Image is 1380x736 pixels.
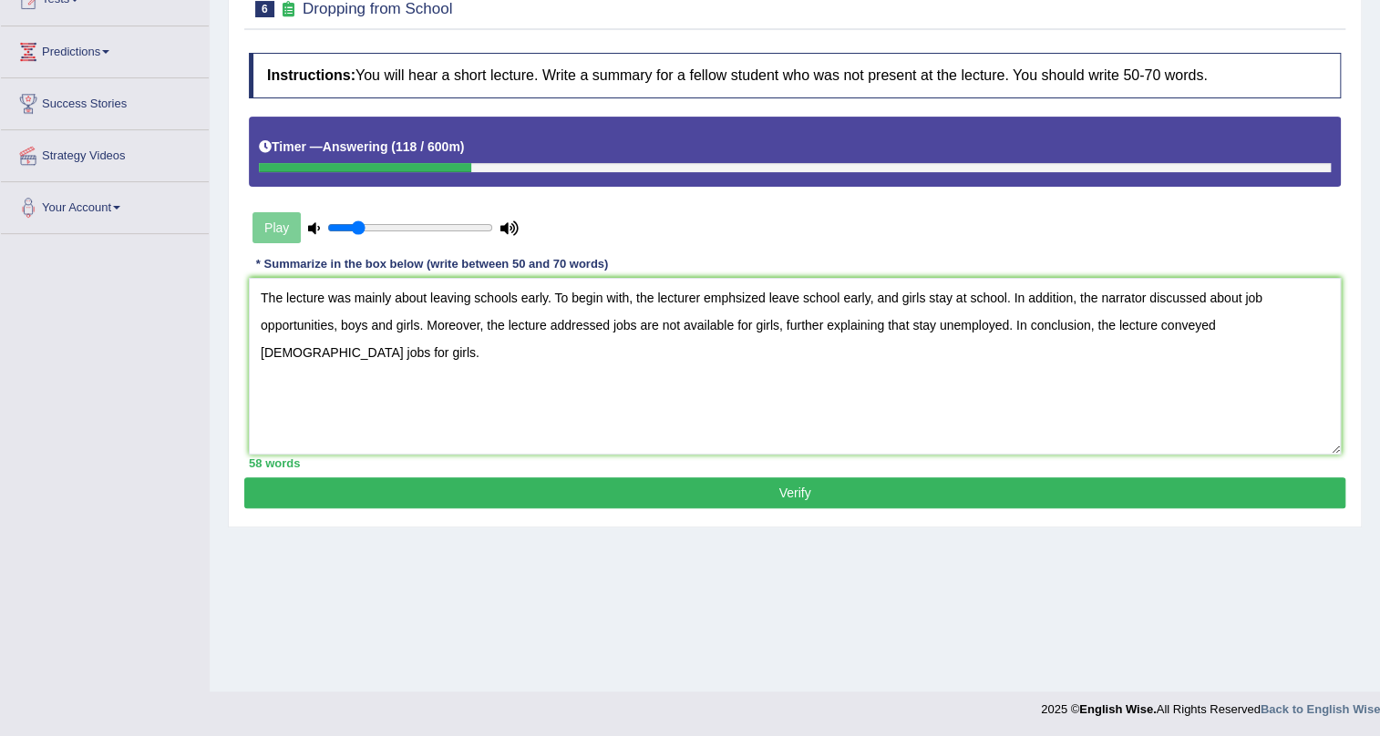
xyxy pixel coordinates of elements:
[249,53,1341,98] h4: You will hear a short lecture. Write a summary for a fellow student who was not present at the le...
[1079,702,1156,716] strong: English Wise.
[255,1,274,17] span: 6
[391,139,396,154] b: (
[460,139,465,154] b: )
[267,67,355,83] b: Instructions:
[1,130,209,176] a: Strategy Videos
[323,139,388,154] b: Answering
[244,477,1345,508] button: Verify
[1041,691,1380,718] div: 2025 © All Rights Reserved
[1,78,209,124] a: Success Stories
[1,26,209,72] a: Predictions
[259,140,464,154] h5: Timer —
[1,182,209,228] a: Your Account
[396,139,460,154] b: 118 / 600m
[279,1,298,18] small: Exam occurring question
[249,255,615,272] div: * Summarize in the box below (write between 50 and 70 words)
[1261,702,1380,716] a: Back to English Wise
[249,455,1341,472] div: 58 words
